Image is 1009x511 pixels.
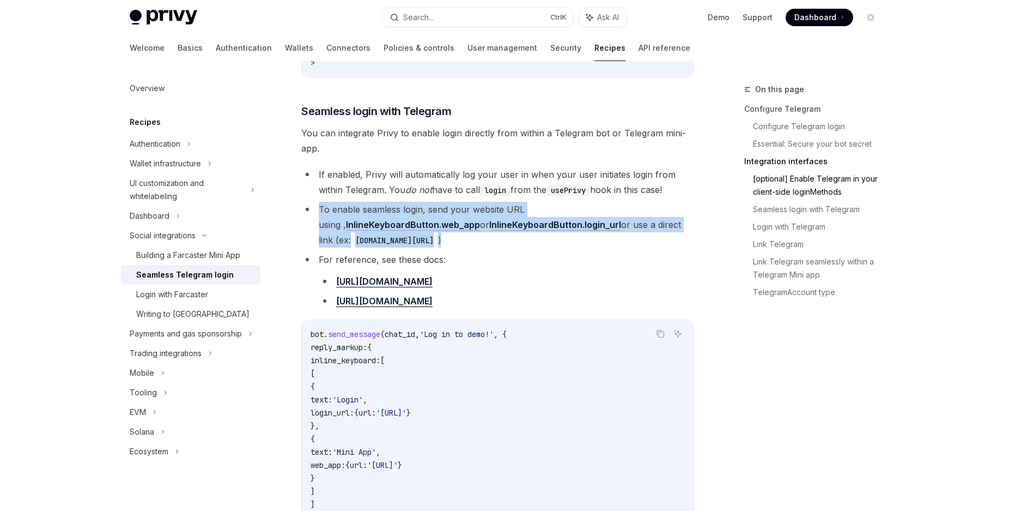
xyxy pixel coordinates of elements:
[216,35,272,61] a: Authentication
[121,285,260,304] a: Login with Farcaster
[755,83,804,96] span: On this page
[121,79,260,98] a: Overview
[382,8,573,27] button: Search...CtrlK
[744,100,888,118] a: Configure Telegram
[311,58,315,68] span: >
[753,118,888,135] a: Configure Telegram login
[384,35,454,61] a: Policies & controls
[671,327,685,341] button: Ask AI
[285,35,313,61] a: Wallets
[311,408,354,418] span: login_url:
[653,327,667,341] button: Copy the contents from the code block
[480,184,510,196] code: login
[743,12,773,23] a: Support
[406,408,411,418] span: }
[358,408,376,418] span: url:
[311,369,315,378] span: [
[121,245,260,265] a: Building a Farcaster Mini App
[367,460,398,470] span: '[URL]'
[311,473,315,483] span: }
[336,296,433,307] a: [URL][DOMAIN_NAME]
[639,35,690,61] a: API reference
[794,12,836,23] span: Dashboard
[420,329,494,339] span: 'Log in to demo!'
[494,329,507,339] span: , {
[753,135,888,153] a: Essential: Secure your bot secret
[130,347,202,360] div: Trading integrations
[376,447,380,457] span: ,
[130,157,201,170] div: Wallet infrastructure
[708,12,730,23] a: Demo
[311,382,315,392] span: {
[311,356,380,365] span: inline_keyboard:
[130,82,165,95] div: Overview
[376,408,406,418] span: '[URL]'
[594,35,625,61] a: Recipes
[301,252,694,309] li: For reference, see these docs:
[130,406,146,419] div: EVM
[336,276,433,287] a: [URL][DOMAIN_NAME]
[354,408,358,418] span: {
[380,356,385,365] span: [
[753,284,888,301] a: TelegramAccount type
[328,329,380,339] span: send_message
[130,327,242,340] div: Payments and gas sponsorship
[301,125,694,156] span: You can integrate Privy to enable login directly from within a Telegram bot or Telegram mini-app.
[753,201,888,218] a: Seamless login with Telegram
[405,184,432,195] em: do not
[862,9,879,26] button: Toggle dark mode
[550,35,581,61] a: Security
[489,219,621,231] a: InlineKeyboardButton.login_url
[350,460,367,470] span: url:
[753,253,888,284] a: Link Telegram seamlessly within a Telegram Mini app
[130,386,157,399] div: Tooling
[786,9,853,26] a: Dashboard
[130,177,244,203] div: UI customization and whitelabeling
[130,10,197,25] img: light logo
[301,104,451,119] span: Seamless login with Telegram
[121,265,260,285] a: Seamless Telegram login
[579,8,627,27] button: Ask AI
[326,35,370,61] a: Connectors
[311,395,332,405] span: text:
[550,13,567,22] span: Ctrl K
[121,304,260,324] a: Writing to [GEOGRAPHIC_DATA]
[398,460,402,470] span: }
[130,137,180,151] div: Authentication
[301,167,694,197] li: If enabled, Privy will automatically log your user in when your user initiates login from within ...
[753,170,888,201] a: [optional] Enable Telegram in your client-side loginMethods
[403,11,434,24] div: Search...
[385,329,415,339] span: chat_id
[346,219,480,231] a: InlineKeyboardButton.web_app
[301,202,694,248] li: To enable seamless login, send your website URL using , or or use a direct link (ex: )
[130,445,168,458] div: Ecosystem
[367,342,372,352] span: {
[311,421,319,431] span: },
[744,153,888,170] a: Integration interfaces
[546,184,590,196] code: usePrivy
[136,288,208,301] div: Login with Farcaster
[136,268,234,281] div: Seamless Telegram login
[753,236,888,253] a: Link Telegram
[130,116,161,129] h5: Recipes
[467,35,537,61] a: User management
[130,366,154,380] div: Mobile
[178,35,203,61] a: Basics
[363,395,367,405] span: ,
[130,425,154,438] div: Solana
[130,229,196,242] div: Social integrations
[311,500,315,509] span: ]
[130,209,169,223] div: Dashboard
[332,395,363,405] span: 'Login'
[311,434,315,444] span: {
[136,308,250,321] div: Writing to [GEOGRAPHIC_DATA]
[136,249,240,262] div: Building a Farcaster Mini App
[130,35,165,61] a: Welcome
[753,218,888,236] a: Login with Telegram
[351,235,438,247] code: [DOMAIN_NAME][URL]
[597,12,619,23] span: Ask AI
[380,329,385,339] span: (
[311,486,315,496] span: ]
[332,447,376,457] span: 'Mini App'
[311,342,367,352] span: reply_markup:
